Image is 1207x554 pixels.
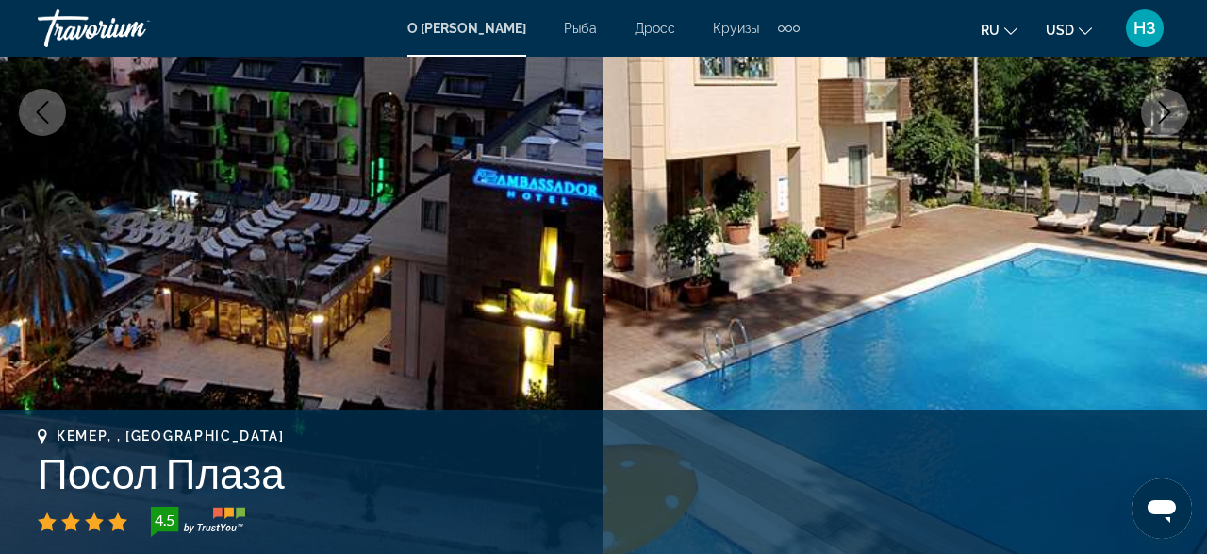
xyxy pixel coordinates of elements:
[1046,16,1092,43] button: Изменить валюту
[145,509,183,531] div: 4.5
[778,13,800,43] button: Дополнительные элементы навигации
[57,428,285,444] span: Кемер, , [GEOGRAPHIC_DATA]
[713,21,759,36] a: Круизы
[19,89,66,136] button: Предыдущее изображение
[635,21,675,36] a: Дросс
[38,448,1169,497] h1: Посол Плаза
[981,23,1000,38] span: ru
[1133,19,1156,38] span: НЗ
[1141,89,1188,136] button: Следующее изображение
[151,507,245,537] img: TrustYou гостевой рейтинг значок
[981,16,1017,43] button: Изменить язык
[564,21,597,36] a: Рыба
[1046,23,1074,38] span: USD
[38,4,226,53] a: Травориум
[407,21,526,36] a: О [PERSON_NAME]
[1132,478,1192,539] iframe: Кнопка запуска окна обмена сообщениями
[1120,8,1169,48] button: Пользовательское меню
